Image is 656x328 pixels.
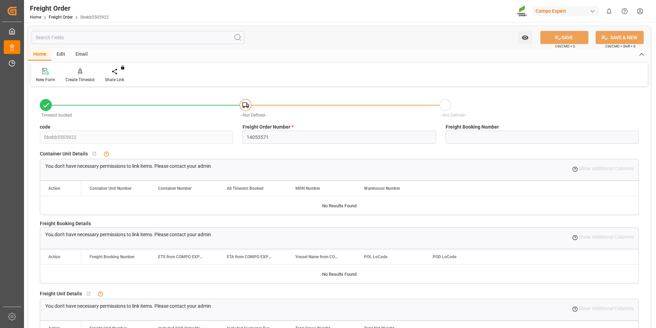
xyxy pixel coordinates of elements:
div: Action [48,186,60,191]
span: POD LoCode [433,254,456,259]
p: You don't have necessary permissions to link items. Please contact your admin [45,303,211,310]
div: Action [48,254,60,259]
span: ETS from COMPO EXPERT [158,254,204,259]
div: Edit [51,49,70,61]
button: show 0 new notifications [601,3,617,19]
span: Timeslot booked [41,113,72,118]
div: New Form [36,77,55,83]
button: Compo Expert [533,4,601,18]
span: Container Unit Number [90,186,131,191]
span: Ctrl/CMD + Shift + S [605,44,635,49]
div: Compo Expert [533,6,599,16]
span: Container Unit Details [40,150,88,157]
div: Freight Order [30,3,109,13]
span: --Not Defined-- [241,113,267,118]
span: Container Number [158,186,191,191]
span: MRN Number [295,186,320,191]
button: Help Center [617,3,632,19]
span: Freight Unit Details [40,290,82,297]
span: All Timeslot Booked [227,186,263,191]
span: Vessel Name from COMPO EXPERT [295,254,341,259]
button: SAVE & NEW [596,31,644,44]
input: Search Fields [32,31,244,44]
div: Create Timeslot [66,77,95,83]
p: You don't have necessary permissions to link items. Please contact your admin [45,231,211,238]
div: Email [70,49,93,61]
span: Freight Booking Details [40,220,91,227]
span: Freight Order Number [243,123,293,131]
span: Freight Booking Number [90,254,134,259]
span: --Not Defined-- [441,113,467,118]
p: You don't have necessary permissions to link items. Please contact your admin [45,163,211,170]
span: Warehouse Number [364,186,400,191]
button: SAVE [540,31,588,44]
span: Ctrl/CMD + S [555,44,575,49]
span: code [40,123,50,131]
a: Freight Order [49,15,73,20]
span: Freight Booking Number [446,123,499,131]
button: open menu [518,31,532,44]
a: Home [30,15,41,20]
img: Screenshot%202023-09-29%20at%2010.02.21.png_1712312052.png [517,5,528,17]
div: Home [28,49,51,61]
span: ETA from COMPO EXPERT [227,254,273,259]
span: POL LoCode [364,254,387,259]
